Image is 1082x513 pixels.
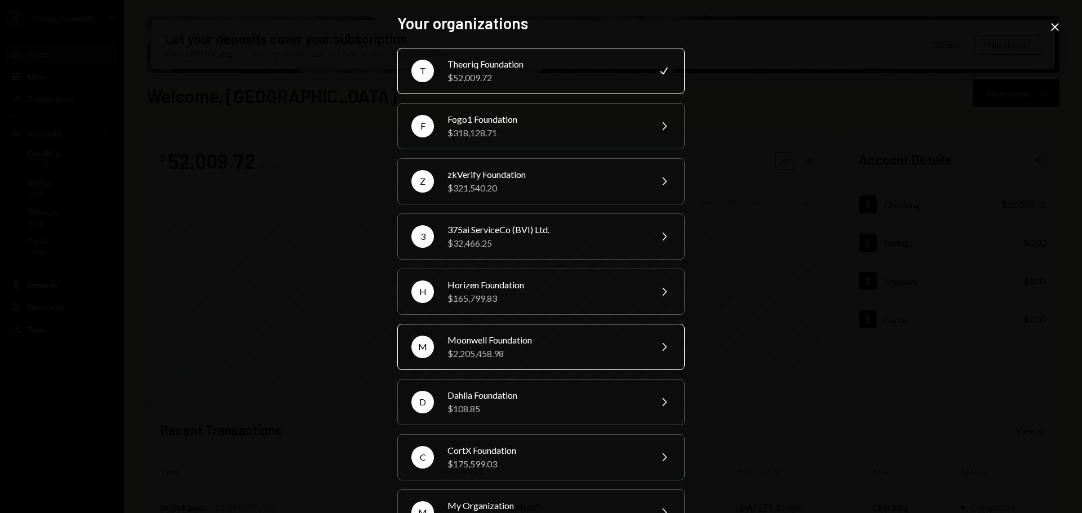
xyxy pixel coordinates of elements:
[397,434,685,480] button: CCortX Foundation$175,599.03
[411,60,434,82] div: T
[447,444,644,457] div: CortX Foundation
[447,333,644,347] div: Moonwell Foundation
[447,347,644,360] div: $2,205,458.98
[397,103,685,149] button: FFogo1 Foundation$318,128.71
[411,391,434,413] div: D
[397,269,685,315] button: HHorizen Foundation$165,799.83
[397,158,685,204] button: ZzkVerify Foundation$321,540.20
[447,71,644,84] div: $52,009.72
[397,48,685,94] button: TTheoriq Foundation$52,009.72
[397,213,685,260] button: 3375ai ServiceCo (BVI) Ltd.$32,466.25
[447,457,644,471] div: $175,599.03
[447,402,644,416] div: $108.85
[411,115,434,137] div: F
[447,57,644,71] div: Theoriq Foundation
[411,280,434,303] div: H
[397,379,685,425] button: DDahlia Foundation$108.85
[447,278,644,292] div: Horizen Foundation
[397,324,685,370] button: MMoonwell Foundation$2,205,458.98
[411,336,434,358] div: M
[447,181,644,195] div: $321,540.20
[447,389,644,402] div: Dahlia Foundation
[447,499,644,512] div: My Organization
[397,12,685,34] h2: Your organizations
[447,223,644,237] div: 375ai ServiceCo (BVI) Ltd.
[447,168,644,181] div: zkVerify Foundation
[447,113,644,126] div: Fogo1 Foundation
[411,446,434,469] div: C
[447,292,644,305] div: $165,799.83
[447,237,644,250] div: $32,466.25
[411,170,434,193] div: Z
[447,126,644,140] div: $318,128.71
[411,225,434,248] div: 3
